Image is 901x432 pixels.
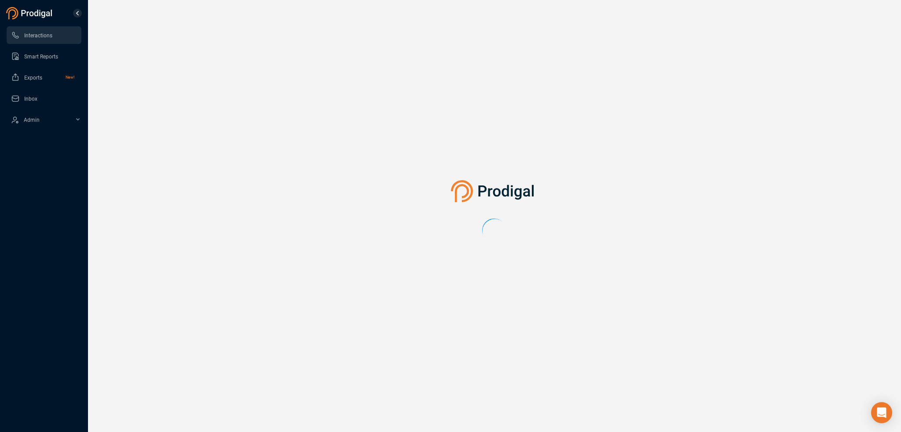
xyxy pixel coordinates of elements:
[11,47,74,65] a: Smart Reports
[24,75,42,81] span: Exports
[24,117,40,123] span: Admin
[7,69,81,86] li: Exports
[7,26,81,44] li: Interactions
[6,7,55,19] img: prodigal-logo
[24,54,58,60] span: Smart Reports
[11,90,74,107] a: Inbox
[11,69,74,86] a: ExportsNew!
[24,33,52,39] span: Interactions
[11,26,74,44] a: Interactions
[24,96,37,102] span: Inbox
[66,69,74,86] span: New!
[7,47,81,65] li: Smart Reports
[871,402,892,423] div: Open Intercom Messenger
[7,90,81,107] li: Inbox
[451,180,538,202] img: prodigal-logo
